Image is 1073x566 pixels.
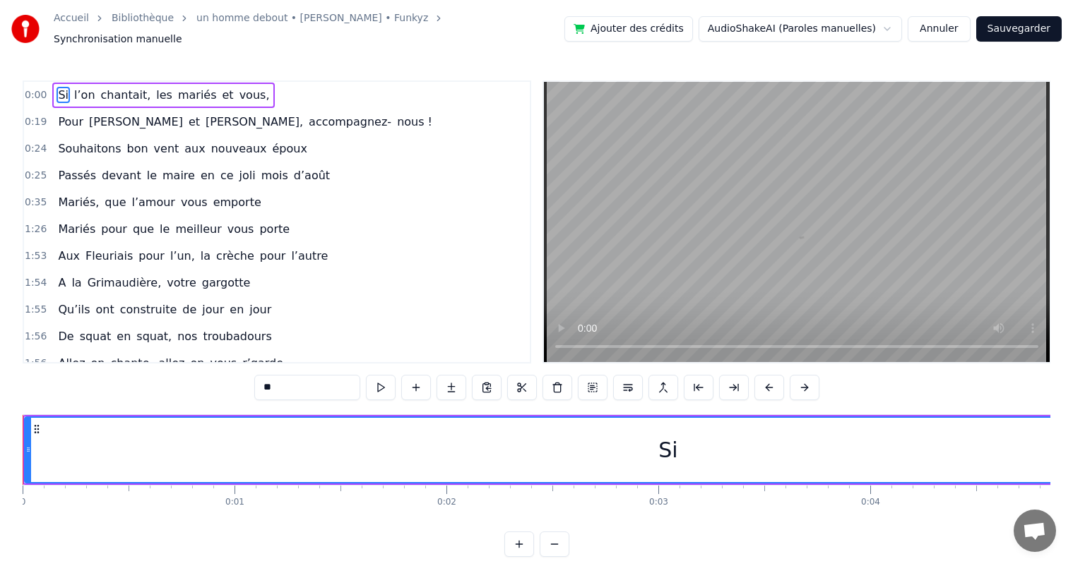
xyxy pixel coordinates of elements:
span: porte [258,221,291,237]
span: Mariés [57,221,97,237]
span: Passés [57,167,97,183]
span: la [199,248,212,264]
button: Annuler [908,16,970,42]
span: vous [208,355,238,371]
span: et [221,87,235,103]
span: mariés [177,87,218,103]
span: Pour [57,114,85,130]
span: 0:19 [25,115,47,129]
span: r’garde [241,355,285,371]
span: Allez [57,355,86,371]
span: nouveaux [210,140,268,157]
button: Sauvegarder [976,16,1062,42]
span: nos [176,328,198,344]
img: youka [11,15,40,43]
span: chantait, [100,87,153,103]
span: aux [183,140,206,157]
span: 1:54 [25,276,47,290]
span: accompagnez- [307,114,393,130]
div: 0:04 [861,497,880,508]
span: De [57,328,75,344]
div: 0:02 [437,497,456,508]
span: troubadours [201,328,273,344]
span: 0:25 [25,169,47,183]
span: maire [161,167,196,183]
a: Ouvrir le chat [1014,510,1056,552]
span: joli [238,167,257,183]
span: on [90,355,107,371]
span: Aux [57,248,81,264]
span: et [187,114,201,130]
span: on [189,355,206,371]
span: d’août [292,167,331,183]
span: emporte [212,194,263,210]
span: ont [95,301,116,318]
span: [PERSON_NAME] [88,114,184,130]
span: le [146,167,158,183]
span: devant [100,167,143,183]
span: bon [125,140,149,157]
a: Bibliothèque [112,11,174,25]
span: l’amour [131,194,177,210]
div: 0:03 [649,497,668,508]
span: que [131,221,155,237]
div: Si [658,434,677,466]
span: en [228,301,245,318]
span: l’autre [290,248,329,264]
span: époux [271,140,309,157]
span: Qu’ils [57,301,91,318]
span: ce [219,167,235,183]
span: Mariés, [57,194,100,210]
span: Synchronisation manuelle [54,32,182,47]
span: nous ! [396,114,434,130]
span: le [158,221,171,237]
span: jour [248,301,273,318]
div: 0 [20,497,26,508]
span: squat, [135,328,173,344]
div: 0:01 [225,497,244,508]
span: A [57,275,67,291]
span: pour [100,221,129,237]
span: 1:55 [25,303,47,317]
span: Grimaudière, [86,275,163,291]
span: vous [179,194,209,210]
span: l’un, [169,248,196,264]
span: en [199,167,216,183]
span: 1:53 [25,249,47,263]
span: vous, [238,87,271,103]
span: votre [165,275,198,291]
span: 1:26 [25,222,47,236]
span: 0:35 [25,195,47,210]
span: jour [201,301,225,318]
span: l’on [73,87,96,103]
span: les [155,87,174,103]
span: mois [260,167,290,183]
a: Accueil [54,11,89,25]
span: 1:56 [25,330,47,344]
span: Souhaitons [57,140,122,157]
span: la [70,275,83,291]
span: 1:56 [25,356,47,371]
span: pour [259,248,287,264]
span: vent [153,140,181,157]
span: gargotte [201,275,252,291]
nav: breadcrumb [54,11,564,47]
span: 0:24 [25,142,47,156]
span: [PERSON_NAME], [204,114,304,130]
span: vous [226,221,256,237]
span: allez [158,355,186,371]
span: squat [78,328,113,344]
span: construite [119,301,179,318]
a: un homme debout • [PERSON_NAME] • Funkyz [196,11,428,25]
span: pour [137,248,166,264]
span: que [103,194,127,210]
button: Ajouter des crédits [564,16,693,42]
span: meilleur [174,221,223,237]
span: chante, [109,355,154,371]
span: crèche [215,248,256,264]
span: Fleuriais [84,248,134,264]
span: de [181,301,198,318]
span: Si [57,87,70,103]
span: 0:00 [25,88,47,102]
span: en [115,328,132,344]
